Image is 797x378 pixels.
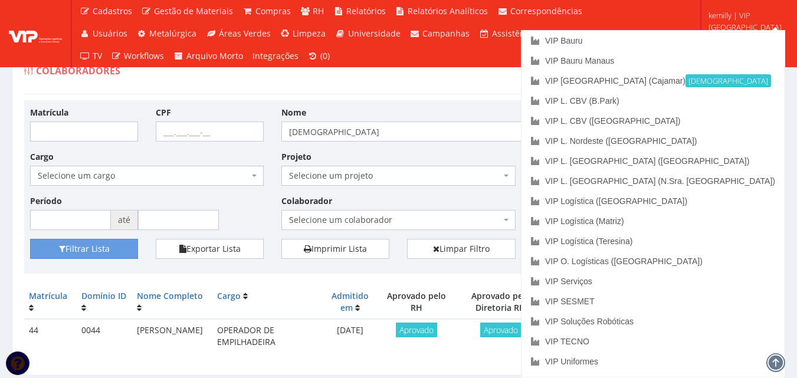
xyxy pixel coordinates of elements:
span: Gestão de Materiais [154,5,233,17]
a: Cargo [217,290,241,301]
td: OPERADOR DE EMPILHADEIRA [212,319,320,354]
input: ___.___.___-__ [156,121,264,142]
label: Cargo [30,151,54,163]
td: 0044 [77,319,132,354]
span: Selecione um projeto [281,166,515,186]
button: Exportar Lista [156,239,264,259]
a: Integrações [248,45,303,67]
a: Metalúrgica [132,22,202,45]
span: Aprovado [396,323,437,337]
span: Universidade [348,28,401,39]
span: Workflows [124,50,164,61]
a: VIP O. Logísticas ([GEOGRAPHIC_DATA]) [522,251,785,271]
span: Assistência Técnica [492,28,569,39]
a: VIP L. CBV (B.Park) [522,91,785,111]
a: VIP SESMET [522,291,785,311]
span: TV [93,50,102,61]
label: CPF [156,107,171,119]
a: Assistência Técnica [474,22,573,45]
a: VIP Logística (Matriz) [522,211,785,231]
span: Compras [255,5,291,17]
td: 44 [24,319,77,354]
span: Campanhas [422,28,470,39]
label: Nome [281,107,306,119]
span: Correspondências [510,5,582,17]
span: Integrações [252,50,299,61]
img: logo [9,25,62,42]
small: [DEMOGRAPHIC_DATA] [686,74,771,87]
a: VIP Bauru [522,31,785,51]
span: Selecione um colaborador [289,214,500,226]
td: [PERSON_NAME] [132,319,212,354]
span: Áreas Verdes [219,28,271,39]
span: kemilly | VIP [GEOGRAPHIC_DATA] (Cajamar) [709,9,782,45]
a: Usuários [75,22,132,45]
a: VIP Bauru Manaus [522,51,785,71]
a: Áreas Verdes [201,22,275,45]
a: VIP L. Nordeste ([GEOGRAPHIC_DATA]) [522,131,785,151]
a: Limpar Filtro [407,239,515,259]
a: Admitido em [332,290,369,313]
a: VIP Serviços [522,271,785,291]
a: VIP L. CBV ([GEOGRAPHIC_DATA]) [522,111,785,131]
span: Selecione um projeto [289,170,500,182]
span: Metalúrgica [149,28,196,39]
span: até [111,210,138,230]
a: Workflows [107,45,169,67]
label: Projeto [281,151,311,163]
td: [DATE] [320,319,381,354]
a: VIP L. [GEOGRAPHIC_DATA] (N.Sra. [GEOGRAPHIC_DATA]) [522,171,785,191]
a: Campanhas [405,22,475,45]
span: Colaboradores [36,64,120,77]
a: VIP L. [GEOGRAPHIC_DATA] ([GEOGRAPHIC_DATA]) [522,151,785,171]
a: Domínio ID [81,290,126,301]
span: RH [313,5,324,17]
span: Relatórios [346,5,386,17]
span: Selecione um cargo [30,166,264,186]
a: Matrícula [29,290,67,301]
a: Universidade [330,22,405,45]
a: VIP TECNO [522,331,785,351]
a: VIP Uniformes [522,351,785,372]
label: Colaborador [281,195,332,207]
a: VIP Soluções Robóticas [522,311,785,331]
a: Arquivo Morto [169,45,248,67]
span: Relatórios Analíticos [408,5,488,17]
button: Filtrar Lista [30,239,138,259]
label: Matrícula [30,107,68,119]
a: Nome Completo [137,290,203,301]
a: Limpeza [275,22,331,45]
label: Período [30,195,62,207]
a: (0) [303,45,335,67]
span: Usuários [93,28,127,39]
th: Aprovado pelo RH [381,285,452,319]
span: Selecione um cargo [38,170,249,182]
a: VIP [GEOGRAPHIC_DATA] (Cajamar)[DEMOGRAPHIC_DATA] [522,71,785,91]
a: Imprimir Lista [281,239,389,259]
span: Cadastros [93,5,132,17]
span: Limpeza [293,28,326,39]
a: TV [75,45,107,67]
th: Aprovado pela Diretoria RH [452,285,549,319]
span: (0) [320,50,330,61]
span: Aprovado [480,323,522,337]
span: Arquivo Morto [186,50,243,61]
span: Selecione um colaborador [281,210,515,230]
a: VIP Logística ([GEOGRAPHIC_DATA]) [522,191,785,211]
a: VIP Logística (Teresina) [522,231,785,251]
